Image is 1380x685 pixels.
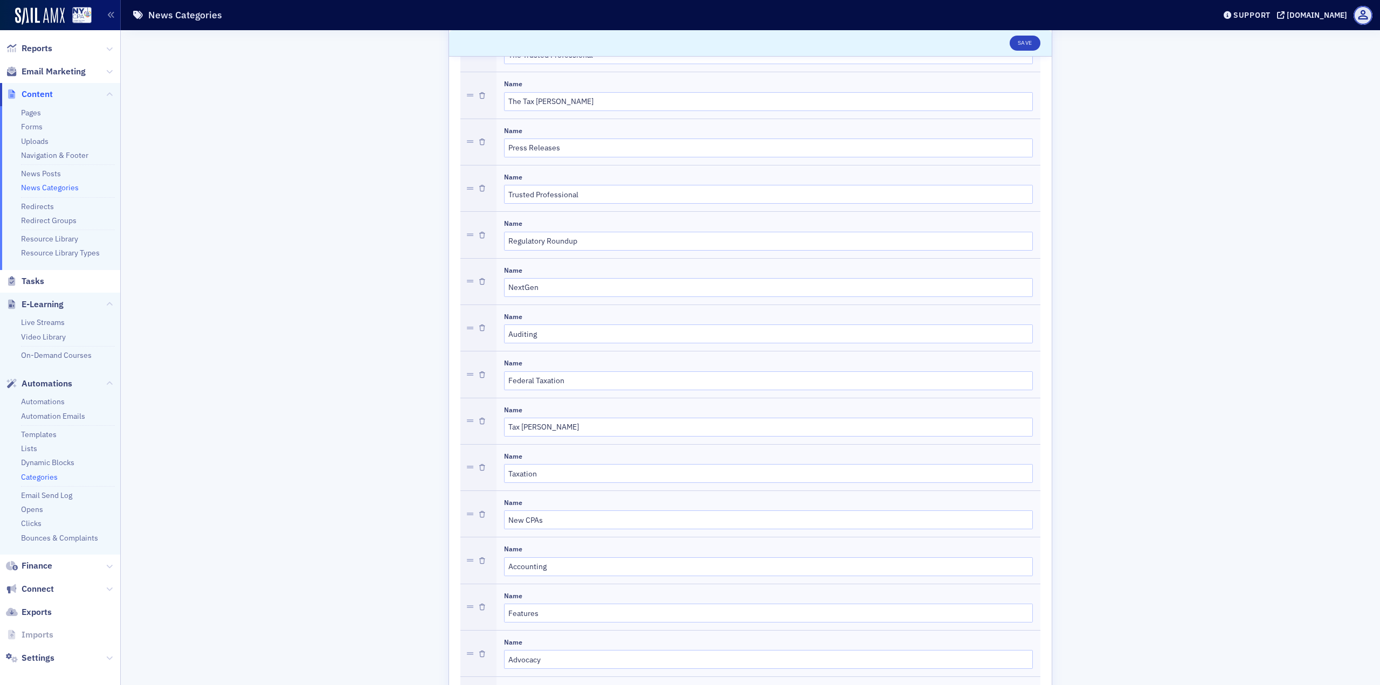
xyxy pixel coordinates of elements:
[72,7,92,24] img: SailAMX
[6,652,54,664] a: Settings
[21,150,88,160] a: Navigation & Footer
[21,122,43,132] a: Forms
[21,533,98,543] a: Bounces & Complaints
[504,313,522,321] div: Name
[21,136,49,146] a: Uploads
[6,88,53,100] a: Content
[1010,36,1040,51] button: Save
[504,266,522,274] div: Name
[21,216,77,225] a: Redirect Groups
[22,88,53,100] span: Content
[6,378,72,390] a: Automations
[22,299,64,310] span: E-Learning
[504,173,522,181] div: Name
[21,169,61,178] a: News Posts
[504,638,522,646] div: Name
[21,472,58,482] a: Categories
[6,560,52,572] a: Finance
[6,606,52,618] a: Exports
[21,183,79,192] a: News Categories
[504,545,522,553] div: Name
[22,275,44,287] span: Tasks
[6,583,54,595] a: Connect
[65,7,92,25] a: View Homepage
[504,80,522,88] div: Name
[21,504,43,514] a: Opens
[148,9,222,22] h1: News Categories
[504,499,522,507] div: Name
[504,592,522,600] div: Name
[6,275,44,287] a: Tasks
[21,411,85,421] a: Automation Emails
[21,248,100,258] a: Resource Library Types
[21,108,41,117] a: Pages
[21,444,37,453] a: Lists
[21,490,72,500] a: Email Send Log
[21,202,54,211] a: Redirects
[504,127,522,135] div: Name
[22,583,54,595] span: Connect
[21,234,78,244] a: Resource Library
[22,652,54,664] span: Settings
[22,43,52,54] span: Reports
[6,43,52,54] a: Reports
[22,606,52,618] span: Exports
[1277,11,1351,19] button: [DOMAIN_NAME]
[1287,10,1347,20] div: [DOMAIN_NAME]
[21,430,57,439] a: Templates
[22,66,86,78] span: Email Marketing
[22,560,52,572] span: Finance
[504,452,522,460] div: Name
[15,8,65,25] img: SailAMX
[22,629,53,641] span: Imports
[6,66,86,78] a: Email Marketing
[6,299,64,310] a: E-Learning
[21,332,66,342] a: Video Library
[21,518,42,528] a: Clicks
[1233,10,1271,20] div: Support
[22,378,72,390] span: Automations
[6,629,53,641] a: Imports
[504,219,522,227] div: Name
[21,458,74,467] a: Dynamic Blocks
[504,359,522,367] div: Name
[21,397,65,406] a: Automations
[21,350,92,360] a: On-Demand Courses
[1354,6,1372,25] span: Profile
[504,406,522,414] div: Name
[21,317,65,327] a: Live Streams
